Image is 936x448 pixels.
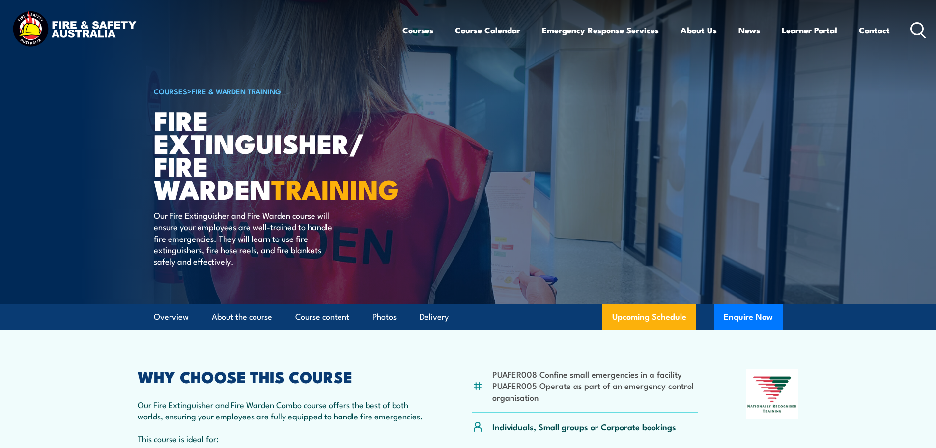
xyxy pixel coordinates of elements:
[138,433,425,444] p: This course is ideal for:
[212,304,272,330] a: About the course
[154,108,397,200] h1: Fire Extinguisher/ Fire Warden
[455,17,520,43] a: Course Calendar
[681,17,717,43] a: About Us
[154,304,189,330] a: Overview
[782,17,837,43] a: Learner Portal
[492,380,698,403] li: PUAFER005 Operate as part of an emergency control organisation
[746,369,799,419] img: Nationally Recognised Training logo.
[738,17,760,43] a: News
[492,368,698,380] li: PUAFER008 Confine small emergencies in a facility
[542,17,659,43] a: Emergency Response Services
[420,304,449,330] a: Delivery
[372,304,397,330] a: Photos
[154,86,187,96] a: COURSES
[859,17,890,43] a: Contact
[402,17,433,43] a: Courses
[602,304,696,330] a: Upcoming Schedule
[492,421,676,432] p: Individuals, Small groups or Corporate bookings
[154,85,397,97] h6: >
[138,399,425,422] p: Our Fire Extinguisher and Fire Warden Combo course offers the best of both worlds, ensuring your ...
[271,168,399,209] strong: TRAINING
[192,86,281,96] a: Fire & Warden Training
[154,209,333,267] p: Our Fire Extinguisher and Fire Warden course will ensure your employees are well-trained to handl...
[295,304,349,330] a: Course content
[138,369,425,383] h2: WHY CHOOSE THIS COURSE
[714,304,783,330] button: Enquire Now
